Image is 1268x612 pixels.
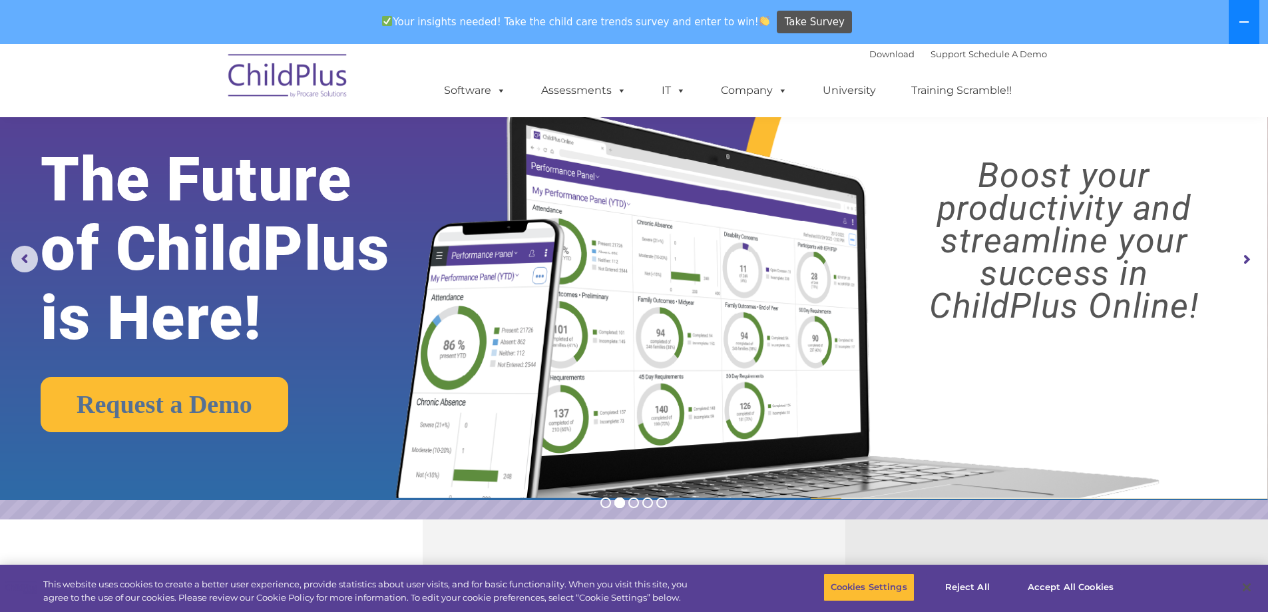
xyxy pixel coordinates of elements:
[431,77,519,104] a: Software
[1020,573,1121,601] button: Accept All Cookies
[931,49,966,59] a: Support
[377,9,775,35] span: Your insights needed! Take the child care trends survey and enter to win!
[869,49,1047,59] font: |
[869,49,915,59] a: Download
[823,573,915,601] button: Cookies Settings
[528,77,640,104] a: Assessments
[926,573,1009,601] button: Reject All
[41,145,445,353] rs-layer: The Future of ChildPlus is Here!
[777,11,852,34] a: Take Survey
[809,77,889,104] a: University
[708,77,801,104] a: Company
[185,88,226,98] span: Last name
[968,49,1047,59] a: Schedule A Demo
[648,77,699,104] a: IT
[222,45,355,111] img: ChildPlus by Procare Solutions
[1232,573,1261,602] button: Close
[43,578,698,604] div: This website uses cookies to create a better user experience, provide statistics about user visit...
[41,377,288,432] a: Request a Demo
[876,159,1252,322] rs-layer: Boost your productivity and streamline your success in ChildPlus Online!
[898,77,1025,104] a: Training Scramble!!
[759,16,769,26] img: 👏
[382,16,392,26] img: ✅
[185,143,242,153] span: Phone number
[785,11,845,34] span: Take Survey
